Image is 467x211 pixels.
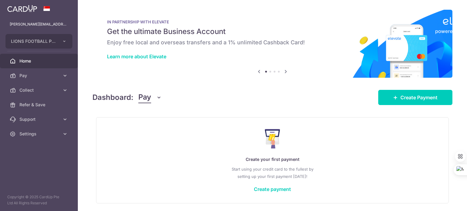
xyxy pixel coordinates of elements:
[107,39,438,46] h6: Enjoy free local and overseas transfers and a 1% unlimited Cashback Card!
[19,116,60,122] span: Support
[5,34,72,49] button: LIONS FOOTBALL PTE. LTD.
[107,19,438,24] p: IN PARTNERSHIP WITH ELEVATE
[19,131,60,137] span: Settings
[19,102,60,108] span: Refer & Save
[378,90,452,105] a: Create Payment
[109,156,436,163] p: Create your first payment
[19,87,60,93] span: Collect
[19,73,60,79] span: Pay
[92,92,133,103] h4: Dashboard:
[92,10,452,78] img: Renovation banner
[109,165,436,180] p: Start using your credit card to the fullest by setting up your first payment [DATE]!
[11,38,56,44] span: LIONS FOOTBALL PTE. LTD.
[400,94,438,101] span: Create Payment
[254,186,291,192] a: Create payment
[138,92,162,103] button: Pay
[10,21,68,27] p: [PERSON_NAME][EMAIL_ADDRESS][DOMAIN_NAME]
[7,5,37,12] img: CardUp
[107,53,166,60] a: Learn more about Elevate
[19,58,60,64] span: Home
[265,129,280,148] img: Make Payment
[107,27,438,36] h5: Get the ultimate Business Account
[138,92,151,103] span: Pay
